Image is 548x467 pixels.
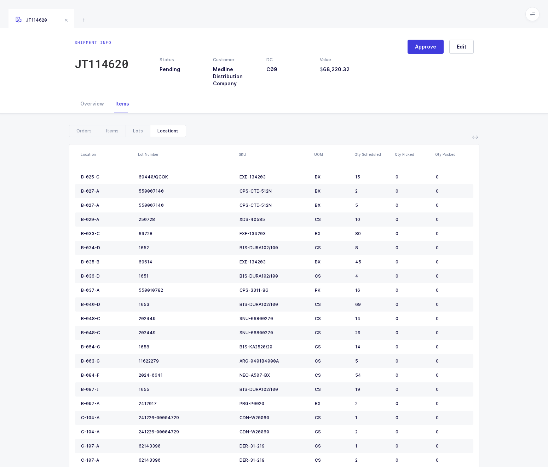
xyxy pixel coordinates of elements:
div: 0 [396,344,430,350]
div: CS [315,316,350,321]
div: 550010782 [139,287,234,293]
div: 0 [396,245,430,251]
div: 80 [355,231,390,237]
div: 0 [436,457,467,463]
div: CS [315,358,350,364]
div: 0 [396,217,430,222]
div: 2024-0641 [139,372,234,378]
div: B-034-D [81,245,133,251]
div: 8 [355,245,390,251]
div: CS [315,330,350,336]
span: Approve [415,43,436,50]
span: 68,220.32 [320,66,350,73]
div: 250728 [139,217,234,222]
div: 0 [396,302,430,307]
div: 0 [396,330,430,336]
div: Location [81,152,134,157]
div: Lot Number [138,152,235,157]
div: 1 [355,443,390,449]
h3: C09 [266,66,311,73]
div: 4 [355,273,390,279]
div: CPS-3311-8G [240,287,309,293]
div: B-087-I [81,387,133,392]
div: C-104-A [81,429,133,435]
div: B-037-A [81,287,133,293]
div: 16 [355,287,390,293]
div: C-107-A [81,443,133,449]
div: BX [315,401,350,406]
div: 0 [396,188,430,194]
div: C-107-A [81,457,133,463]
div: 2 [355,429,390,435]
div: SNU-66800270 [240,316,309,321]
div: BIS-KA2520/20 [240,344,309,350]
div: 0 [436,415,467,421]
div: 550007140 [139,188,234,194]
div: Items [110,94,135,113]
div: 1658 [139,344,234,350]
div: 0 [436,273,467,279]
div: NEO-A507-BX [240,372,309,378]
div: DER-31-219 [240,457,309,463]
div: 62143390 [139,443,234,449]
div: Items [99,125,126,137]
div: B-035-B [81,259,133,265]
div: CS [315,372,350,378]
div: BIS-DURA102/100 [240,387,309,392]
div: CDN-W20060 [240,429,309,435]
div: 0 [396,316,430,321]
span: JT114620 [16,17,47,23]
div: 1651 [139,273,234,279]
div: ARG-040184000A [240,358,309,364]
div: 5 [355,358,390,364]
div: 0 [396,273,430,279]
div: B-054-G [81,344,133,350]
div: 29 [355,330,390,336]
div: PRG-P0020 [240,401,309,406]
div: 2 [355,401,390,406]
div: SKU [239,152,310,157]
div: 0 [396,174,430,180]
div: Locations [150,125,186,137]
div: BX [315,231,350,237]
div: 0 [436,372,467,378]
div: 0 [396,387,430,392]
div: 0 [396,287,430,293]
div: 0 [436,443,467,449]
div: BIS-DURA102/100 [240,273,309,279]
div: CS [315,217,350,222]
div: 0 [436,316,467,321]
div: EXE-134203 [240,259,309,265]
div: CS [315,302,350,307]
div: 1655 [139,387,234,392]
div: 45 [355,259,390,265]
div: B-033-C [81,231,133,237]
div: 0 [396,401,430,406]
div: Qty Scheduled [354,152,391,157]
div: Value [320,57,365,63]
div: UOM [314,152,350,157]
h3: Medline Distribution Company [213,66,258,87]
h3: Pending [160,66,204,73]
div: B-040-D [81,302,133,307]
div: Shipment info [75,40,128,45]
div: 69614 [139,259,234,265]
div: 0 [396,429,430,435]
div: CS [315,457,350,463]
div: CS [315,443,350,449]
div: Qty Picked [395,152,431,157]
div: 15 [355,174,390,180]
div: CPS-CTI-512N [240,188,309,194]
div: C-104-A [81,415,133,421]
div: Customer [213,57,258,63]
div: 2 [355,457,390,463]
div: 0 [436,231,467,237]
div: PK [315,287,350,293]
div: CS [315,415,350,421]
div: BX [315,203,350,208]
div: EXE-134203 [240,174,309,180]
div: 69 [355,302,390,307]
div: Lots [126,125,150,137]
div: SNU-66800270 [240,330,309,336]
div: 62143390 [139,457,234,463]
